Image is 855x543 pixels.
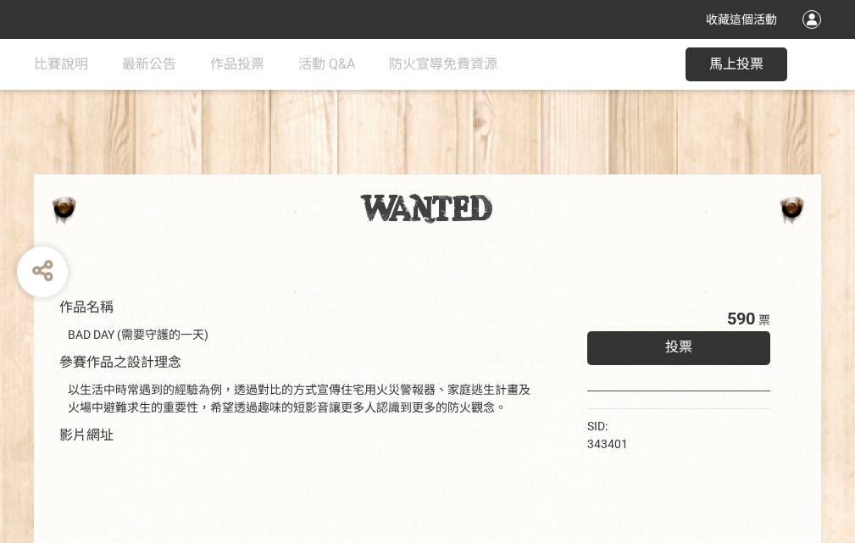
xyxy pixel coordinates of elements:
a: 活動 Q&A [298,39,355,90]
span: 參賽作品之設計理念 [59,354,181,370]
span: 票 [758,313,770,327]
a: 比賽說明 [34,39,88,90]
a: 作品投票 [210,39,264,90]
button: 馬上投票 [686,47,787,81]
div: 以生活中時常遇到的經驗為例，透過對比的方式宣傳住宅用火災警報器、家庭逃生計畫及火場中避難求生的重要性，希望透過趣味的短影音讓更多人認識到更多的防火觀念。 [68,381,536,417]
span: 馬上投票 [709,56,763,72]
span: 收藏這個活動 [706,13,777,26]
iframe: Facebook Share [632,418,717,435]
span: SID: 343401 [587,419,628,451]
span: 防火宣導免費資源 [389,56,497,72]
span: 作品名稱 [59,299,114,315]
span: 活動 Q&A [298,56,355,72]
span: 比賽說明 [34,56,88,72]
a: 最新公告 [122,39,176,90]
span: 作品投票 [210,56,264,72]
span: 590 [727,308,755,329]
div: BAD DAY (需要守護的一天) [68,326,536,344]
a: 防火宣導免費資源 [389,39,497,90]
span: 最新公告 [122,56,176,72]
span: 投票 [665,339,692,355]
span: 影片網址 [59,427,114,443]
